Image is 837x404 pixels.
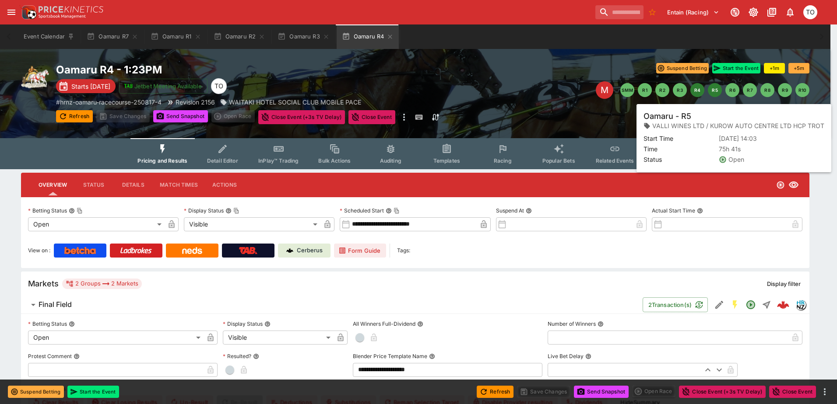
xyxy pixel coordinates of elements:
[727,297,743,313] button: SGM Enabled
[788,63,809,73] button: +5m
[153,174,205,195] button: Match Times
[638,83,652,97] button: R1
[737,113,760,122] p: Override
[796,300,805,310] img: hrnz
[318,157,351,164] span: Bulk Actions
[690,83,704,97] button: R4
[746,300,756,310] svg: Open
[788,180,799,190] svg: Visible
[399,110,409,124] button: more
[353,352,427,360] p: Blender Price Template Name
[679,386,766,398] button: Close Event (+3s TV Delay)
[39,300,72,309] h6: Final Field
[124,82,133,91] img: jetbet-logo.svg
[113,174,153,195] button: Details
[645,5,659,19] button: No Bookmarks
[28,244,50,258] label: View on :
[819,387,830,397] button: more
[662,5,724,19] button: Select Tenant
[130,138,700,169] div: Event type filters
[223,352,251,360] p: Resulted?
[153,110,208,122] button: Send Snapshot
[778,113,805,122] p: Auto-Save
[39,6,103,13] img: PriceKinetics
[348,110,395,124] button: Close Event
[184,207,224,214] p: Display Status
[239,247,257,254] img: TabNZ
[777,299,789,311] img: logo-cerberus--red.svg
[233,208,239,214] button: Copy To Clipboard
[8,386,64,398] button: Suspend Betting
[182,247,202,254] img: Neds
[28,207,67,214] p: Betting Status
[681,111,809,124] div: Start From
[762,277,806,291] button: Display filter
[673,83,687,97] button: R3
[64,247,96,254] img: Betcha
[397,244,410,258] label: Tags:
[727,4,743,20] button: Connected to PK
[795,83,809,97] button: R10
[19,3,37,21] img: PriceKinetics Logo
[708,83,722,97] button: R5
[595,5,644,19] input: search
[596,81,613,99] div: Edit Meeting
[286,247,293,254] img: Cerberus
[176,98,215,107] p: Revision 2156
[81,24,144,49] button: Oamaru R7
[145,24,207,49] button: Oamaru R1
[184,217,320,231] div: Visible
[776,181,785,189] svg: Open
[66,279,138,289] div: 2 Groups 2 Markets
[205,174,244,195] button: Actions
[759,297,774,313] button: Straight
[39,14,86,18] img: Sportsbook Management
[795,300,806,310] div: hrnz
[778,83,792,97] button: R9
[655,83,669,97] button: R2
[620,83,634,97] button: SMM
[229,98,361,107] p: WAITAKI HOTEL SOCIAL CLUB MOBILE PACE
[337,24,399,49] button: Oamaru R4
[334,244,386,258] a: Form Guide
[297,246,323,255] p: Cerberus
[32,174,74,195] button: Overview
[632,385,675,397] div: split button
[712,63,760,73] button: Start the Event
[67,386,119,398] button: Start the Event
[120,247,152,254] img: Ladbrokes
[477,386,513,398] button: Refresh
[643,297,708,312] button: 2Transaction(s)
[782,4,798,20] button: Notifications
[548,320,596,327] p: Number of Winners
[725,83,739,97] button: R6
[394,208,400,214] button: Copy To Clipboard
[220,98,361,107] div: WAITAKI HOTEL SOCIAL CLUB MOBILE PACE
[28,217,165,231] div: Open
[56,63,433,77] h2: Copy To Clipboard
[28,352,72,360] p: Protest Comment
[208,24,271,49] button: Oamaru R2
[21,63,49,91] img: harness_racing.png
[74,174,113,195] button: Status
[28,331,204,345] div: Open
[272,24,335,49] button: Oamaru R3
[650,157,693,164] span: System Controls
[18,24,80,49] button: Event Calendar
[801,3,820,22] button: Thomas OConnor
[574,386,629,398] button: Send Snapshot
[28,320,67,327] p: Betting Status
[548,352,584,360] p: Live Bet Delay
[620,83,809,97] nav: pagination navigation
[223,331,334,345] div: Visible
[353,320,415,327] p: All Winners Full-Dividend
[28,279,59,289] h5: Markets
[223,320,263,327] p: Display Status
[777,299,789,311] div: 7c7ea204-524d-4bed-bd4a-9562094dc309
[207,157,238,164] span: Detail Editor
[743,297,759,313] button: Open
[764,63,785,73] button: +1m
[4,4,19,20] button: open drawer
[71,82,110,91] p: Starts [DATE]
[137,157,187,164] span: Pricing and Results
